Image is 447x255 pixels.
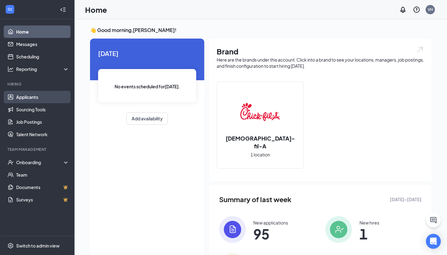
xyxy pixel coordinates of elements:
a: Talent Network [16,128,69,141]
div: New hires [359,220,379,226]
svg: QuestionInfo [413,6,420,13]
h2: [DEMOGRAPHIC_DATA]-fil-A [217,134,303,150]
svg: Notifications [399,6,407,13]
a: SurveysCrown [16,193,69,206]
img: open.6027fd2a22e1237b5b06.svg [416,46,424,53]
img: icon [325,216,352,243]
div: Hiring [7,81,68,87]
img: icon [219,216,246,243]
svg: ChatActive [430,216,437,224]
svg: Settings [7,243,14,249]
span: 95 [253,228,288,239]
img: Chick-fil-A [240,92,280,132]
div: Open Intercom Messenger [426,234,441,249]
span: 1 location [251,151,270,158]
span: 1 [359,228,379,239]
span: Summary of last week [219,194,291,205]
a: Scheduling [16,50,69,63]
h1: Brand [217,46,424,57]
svg: WorkstreamLogo [7,6,13,12]
a: DocumentsCrown [16,181,69,193]
button: ChatActive [426,213,441,228]
a: Messages [16,38,69,50]
svg: UserCheck [7,159,14,165]
a: Job Postings [16,116,69,128]
button: Add availability [126,112,168,125]
div: Reporting [16,66,70,72]
h3: 👋 Good morning, [PERSON_NAME] ! [90,27,431,34]
span: No events scheduled for [DATE] . [115,83,180,90]
svg: Analysis [7,66,14,72]
div: Onboarding [16,159,64,165]
span: [DATE] [98,49,196,58]
div: Here are the brands under this account. Click into a brand to see your locations, managers, job p... [217,57,424,69]
svg: Collapse [60,7,66,13]
div: Team Management [7,147,68,152]
div: New applications [253,220,288,226]
div: VH [428,7,433,12]
a: Applicants [16,91,69,103]
div: Switch to admin view [16,243,60,249]
a: Sourcing Tools [16,103,69,116]
span: [DATE] - [DATE] [390,196,422,203]
a: Home [16,25,69,38]
a: Team [16,169,69,181]
h1: Home [85,4,107,15]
